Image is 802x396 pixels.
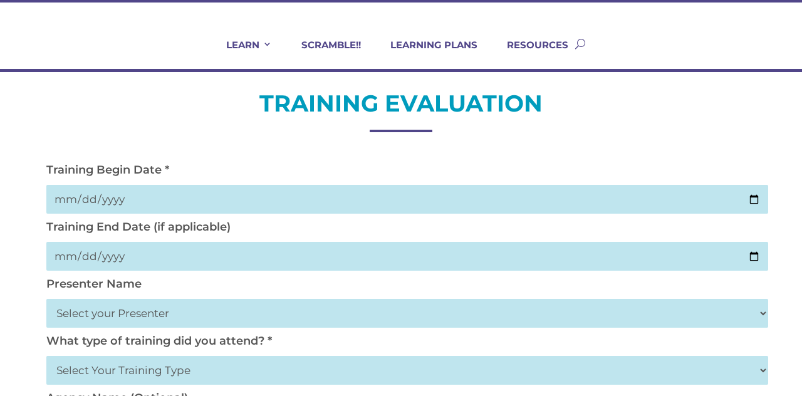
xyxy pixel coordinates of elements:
a: LEARN [211,39,272,69]
h2: TRAINING EVALUATION [40,88,762,125]
a: SCRAMBLE!! [286,39,361,69]
label: Training Begin Date * [46,163,169,177]
a: LEARNING PLANS [375,39,477,69]
label: Presenter Name [46,277,142,291]
label: Training End Date (if applicable) [46,220,231,234]
label: What type of training did you attend? * [46,334,272,348]
a: RESOURCES [491,39,568,69]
